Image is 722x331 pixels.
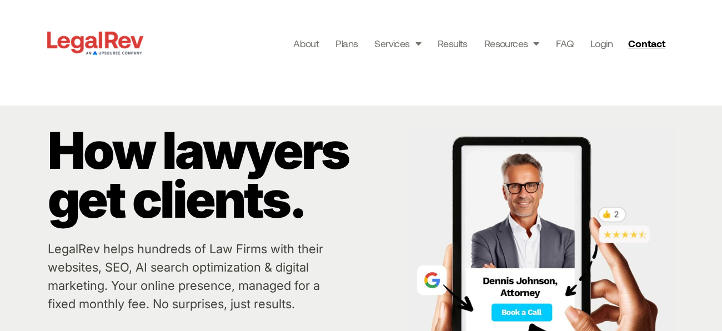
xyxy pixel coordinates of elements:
a: LegalRev helps hundreds of Law Firms with their websites, SEO, AI search optimization & digital m... [48,242,323,311]
a: About [293,36,319,51]
a: Plans [335,36,358,51]
p: How lawyers get clients. [48,126,405,224]
a: Resources [484,36,539,51]
a: Contact [624,34,673,52]
a: FAQ [556,36,574,51]
span: Contact [628,38,665,48]
a: Login [590,36,613,51]
nav: Menu [293,36,613,51]
a: Results [438,36,468,51]
a: Services [374,36,421,51]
